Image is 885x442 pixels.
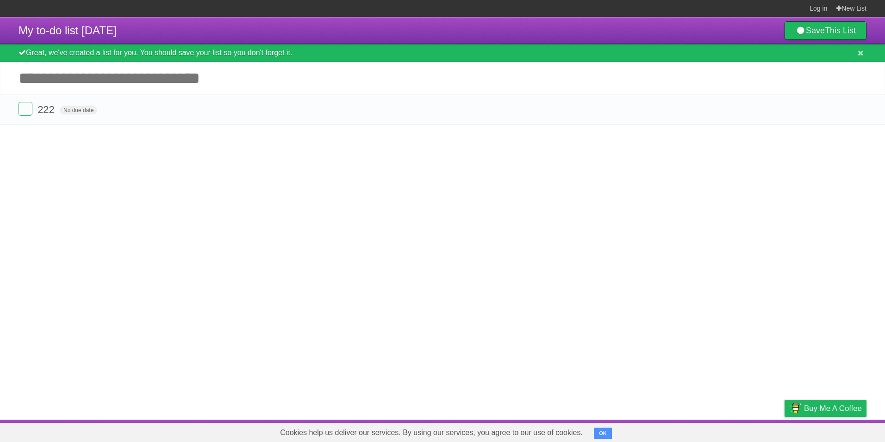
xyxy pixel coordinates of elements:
a: Terms [741,422,761,440]
span: Buy me a coffee [804,400,862,417]
span: 222 [37,104,57,115]
span: My to-do list [DATE] [19,24,117,37]
b: This List [825,26,856,35]
span: No due date [60,106,97,114]
button: OK [594,428,612,439]
span: Cookies help us deliver our services. By using our services, you agree to our use of cookies. [271,423,592,442]
a: SaveThis List [785,21,866,40]
img: Buy me a coffee [789,400,802,416]
a: Suggest a feature [808,422,866,440]
a: About [661,422,681,440]
label: Done [19,102,32,116]
a: Privacy [773,422,797,440]
a: Developers [692,422,729,440]
a: Buy me a coffee [785,400,866,417]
